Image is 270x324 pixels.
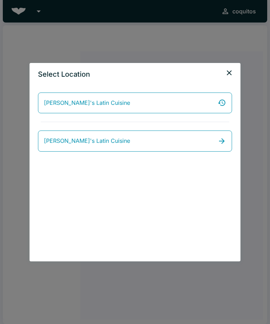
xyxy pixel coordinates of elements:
[44,99,130,108] span: [PERSON_NAME]'s Latin Cuisine
[38,93,232,114] a: [PERSON_NAME]'s Latin Cuisine
[44,136,130,146] span: [PERSON_NAME]'s Latin Cuisine
[222,66,236,80] button: close
[38,131,232,152] a: [PERSON_NAME]'s Latin Cuisine
[30,63,98,85] h2: Select Location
